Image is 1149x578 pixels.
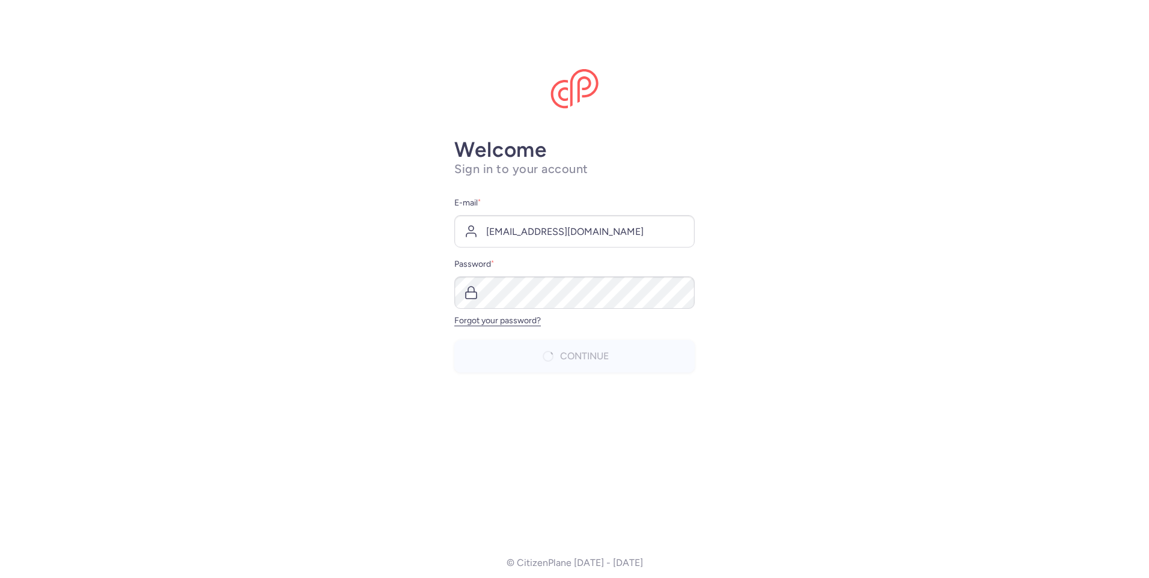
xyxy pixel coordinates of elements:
[454,340,695,373] button: Continue
[454,315,541,326] a: Forgot your password?
[454,162,695,177] h1: Sign in to your account
[454,257,695,272] label: Password
[454,137,547,162] strong: Welcome
[454,196,695,210] label: E-mail
[550,69,599,109] img: CitizenPlane logo
[507,558,643,568] p: © CitizenPlane [DATE] - [DATE]
[560,351,609,362] span: Continue
[454,215,695,248] input: user@example.com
